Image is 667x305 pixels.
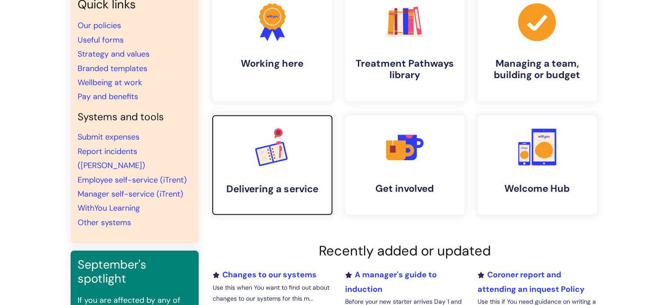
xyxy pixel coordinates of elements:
h4: Working here [220,58,325,69]
a: Wellbeing at work [78,77,142,88]
h4: Treatment Pathways library [352,58,457,81]
h2: Recently added or updated [213,243,597,259]
a: Get involved [345,115,464,215]
h4: Welcome Hub [485,183,590,194]
h3: September's spotlight [78,258,192,286]
a: Branded templates [78,63,147,74]
a: WithYou Learning [78,203,140,213]
a: Delivering a service [211,115,332,215]
a: Submit expenses [78,132,139,142]
a: Welcome Hub [478,115,597,215]
h4: Managing a team, building or budget [485,58,590,81]
a: Pay and benefits [78,91,138,102]
h4: Delivering a service [219,183,326,195]
a: Report incidents ([PERSON_NAME]) [78,146,145,171]
a: A manager's guide to induction [345,269,436,294]
a: Strategy and values [78,49,150,59]
a: Coroner report and attending an inquest Policy [477,269,584,294]
h4: Get involved [352,183,457,194]
a: Employee self-service (iTrent) [78,175,187,185]
p: Use this when You want to find out about changes to our systems for this m... [213,282,332,304]
a: Useful forms [78,35,124,45]
a: Our policies [78,20,121,31]
a: Other systems [78,217,131,228]
a: Manager self-service (iTrent) [78,189,183,199]
h4: Systems and tools [78,111,192,123]
a: Changes to our systems [213,269,317,280]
